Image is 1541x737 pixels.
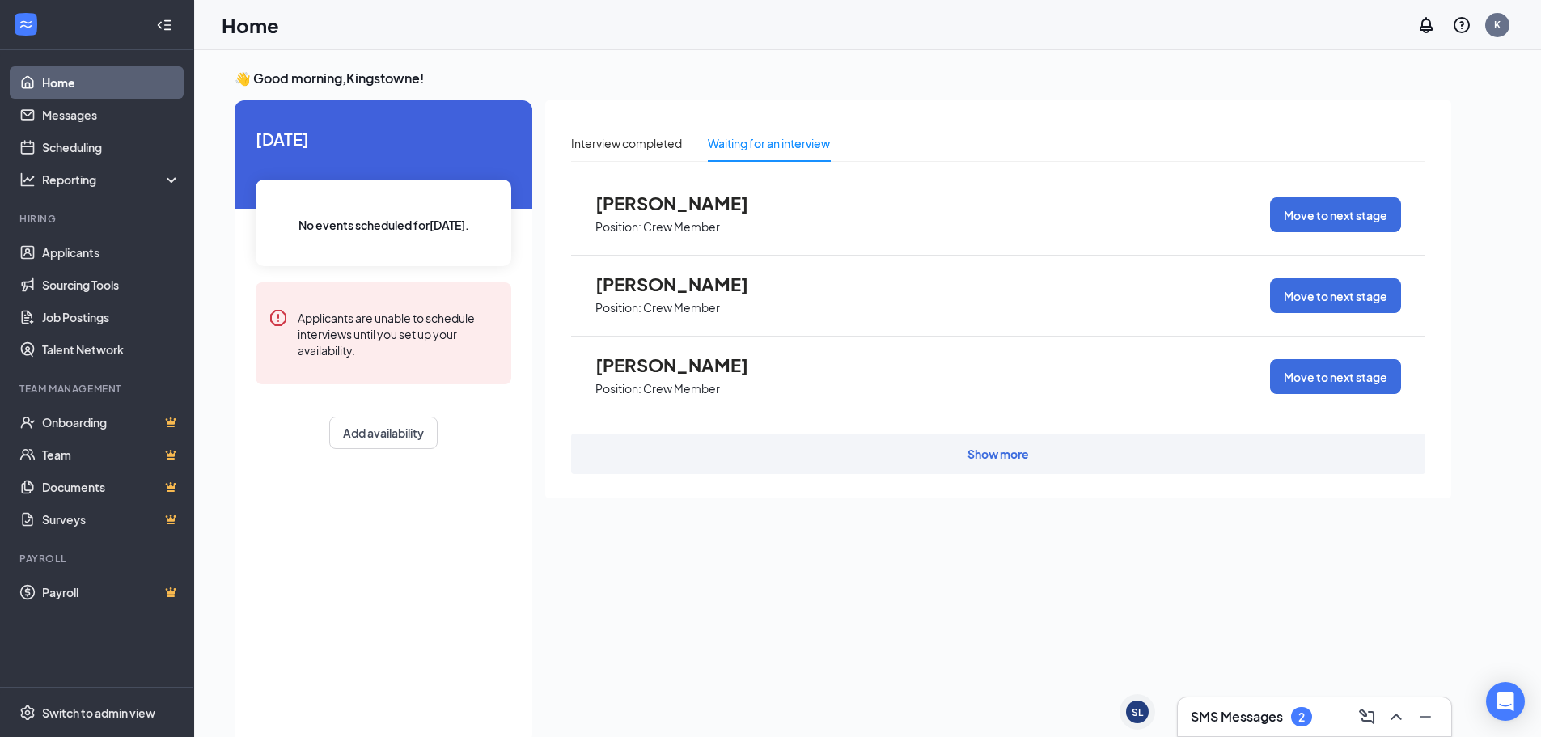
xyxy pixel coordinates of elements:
[1416,707,1435,726] svg: Minimize
[42,131,180,163] a: Scheduling
[595,354,773,375] span: [PERSON_NAME]
[1452,15,1471,35] svg: QuestionInfo
[298,308,498,358] div: Applicants are unable to schedule interviews until you set up your availability.
[1357,707,1377,726] svg: ComposeMessage
[42,503,180,536] a: SurveysCrown
[1270,197,1401,232] button: Move to next stage
[595,193,773,214] span: [PERSON_NAME]
[967,446,1029,462] div: Show more
[1298,710,1305,724] div: 2
[18,16,34,32] svg: WorkstreamLogo
[1416,15,1436,35] svg: Notifications
[1132,705,1143,719] div: SL
[42,438,180,471] a: TeamCrown
[42,172,181,188] div: Reporting
[1486,682,1525,721] div: Open Intercom Messenger
[19,552,177,565] div: Payroll
[1191,708,1283,726] h3: SMS Messages
[256,126,511,151] span: [DATE]
[643,300,720,316] p: Crew Member
[1494,18,1501,32] div: K
[42,576,180,608] a: PayrollCrown
[42,301,180,333] a: Job Postings
[269,308,288,328] svg: Error
[42,471,180,503] a: DocumentsCrown
[42,269,180,301] a: Sourcing Tools
[1270,278,1401,313] button: Move to next stage
[643,381,720,396] p: Crew Member
[42,236,180,269] a: Applicants
[595,219,641,235] p: Position:
[571,134,682,152] div: Interview completed
[42,406,180,438] a: OnboardingCrown
[19,382,177,396] div: Team Management
[298,216,469,234] span: No events scheduled for [DATE] .
[19,172,36,188] svg: Analysis
[1270,359,1401,394] button: Move to next stage
[1386,707,1406,726] svg: ChevronUp
[235,70,1451,87] h3: 👋 Good morning, Kingstowne !
[643,219,720,235] p: Crew Member
[19,212,177,226] div: Hiring
[42,99,180,131] a: Messages
[1412,704,1438,730] button: Minimize
[595,381,641,396] p: Position:
[1354,704,1380,730] button: ComposeMessage
[222,11,279,39] h1: Home
[595,300,641,316] p: Position:
[19,705,36,721] svg: Settings
[708,134,830,152] div: Waiting for an interview
[42,333,180,366] a: Talent Network
[1383,704,1409,730] button: ChevronUp
[329,417,438,449] button: Add availability
[156,17,172,33] svg: Collapse
[42,705,155,721] div: Switch to admin view
[42,66,180,99] a: Home
[595,273,773,294] span: [PERSON_NAME]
